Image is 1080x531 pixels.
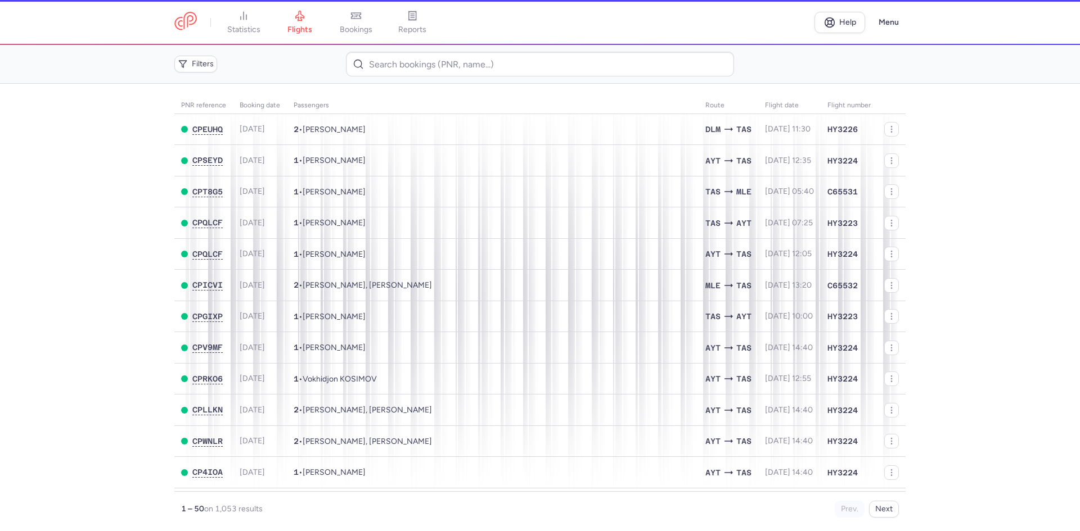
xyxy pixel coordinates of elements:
[346,52,733,76] input: Search bookings (PNR, name...)
[699,97,758,114] th: Route
[827,311,858,322] span: HY3223
[705,185,721,198] span: Tashkent International, Tashkent, Uzbekistan
[827,186,858,197] span: C65531
[294,374,377,384] span: •
[765,124,811,134] span: [DATE] 11:30
[174,97,233,114] th: PNR reference
[192,312,223,321] button: CPGIXP
[705,342,721,354] span: Antalya, Antalya, Turkey
[294,405,299,414] span: 2
[303,218,366,228] span: Alireza MAKINNASERI
[294,125,299,134] span: 2
[736,404,751,416] span: Tashkent International, Tashkent, Uzbekistan
[240,218,265,228] span: [DATE]
[294,343,299,352] span: 1
[181,220,188,226] span: CONFIRMED
[827,280,858,291] span: C65532
[181,157,188,164] span: CONFIRMED
[294,125,366,134] span: •
[303,405,432,415] span: Akhrorjon SOLIEV, Mukhammadali MAKHMUDOV
[705,435,721,447] span: Antalya, Antalya, Turkey
[827,405,858,416] span: HY3224
[294,187,366,197] span: •
[192,374,223,384] button: CPRKO6
[181,504,204,514] strong: 1 – 50
[181,469,188,476] span: CONFIRMED
[765,468,813,477] span: [DATE] 14:40
[204,504,263,514] span: on 1,053 results
[835,501,865,518] button: Prev.
[192,405,223,414] span: CPLLKN
[765,405,813,415] span: [DATE] 14:40
[303,249,366,259] span: Alireza MAKINNASERI
[827,248,858,260] span: HY3224
[240,280,265,290] span: [DATE]
[765,436,813,446] span: [DATE] 14:40
[181,344,188,351] span: CONFIRMED
[287,97,699,114] th: Passengers
[303,187,366,197] span: Zarina BOYNAZAROVA
[192,437,223,446] button: CPWNLR
[240,187,265,196] span: [DATE]
[294,187,299,196] span: 1
[294,468,366,477] span: •
[736,435,751,447] span: Tashkent International, Tashkent, Uzbekistan
[181,282,188,289] span: CONFIRMED
[303,343,366,352] span: Mikhail KOSTYLEV
[705,123,721,135] span: Dalaman, Dalaman, Turkey
[192,156,223,165] button: CPSEYD
[765,343,813,352] span: [DATE] 14:40
[827,435,858,447] span: HY3224
[181,126,188,133] span: CONFIRMED
[240,405,265,415] span: [DATE]
[240,436,265,446] span: [DATE]
[294,312,299,321] span: 1
[736,217,751,229] span: Antalya, Antalya, Turkey
[192,468,223,477] button: CP4IOA
[869,501,899,518] button: Next
[705,404,721,416] span: Antalya, Antalya, Turkey
[181,375,188,382] span: CONFIRMED
[705,310,721,323] span: Tashkent International, Tashkent, Uzbekistan
[294,218,299,227] span: 1
[303,156,366,165] span: Dmitrii POPEL
[294,405,432,415] span: •
[192,343,223,352] span: CPV9MF
[736,123,751,135] span: Tashkent International, Tashkent, Uzbekistan
[181,407,188,414] span: CONFIRMED
[192,125,223,134] button: CPEUHQ
[192,187,223,196] span: CPT8G5
[827,467,858,478] span: HY3224
[294,343,366,352] span: •
[240,343,265,352] span: [DATE]
[303,437,432,446] span: Mukhammadali MAMTALIEV, Jasurbek ABDUJABBOROV
[827,217,858,229] span: HY3223
[181,313,188,320] span: CONFIRMED
[303,374,377,384] span: Vokhidjon KOSIMOV
[240,311,265,321] span: [DATE]
[192,437,223,446] span: CPWNLR
[303,312,366,321] span: Dmitry MINKO
[192,218,223,227] span: CPQLCF
[839,18,856,26] span: Help
[303,280,432,290] span: Maksim ROGANOV, Emiliia VYDRINA
[192,343,223,352] button: CPV9MF
[240,124,265,134] span: [DATE]
[705,466,721,479] span: Antalya, Antalya, Turkey
[765,311,813,321] span: [DATE] 10:00
[705,248,721,260] span: Antalya, Antalya, Turkey
[736,155,751,167] span: Tashkent International, Tashkent, Uzbekistan
[294,280,299,289] span: 2
[294,249,299,258] span: 1
[240,468,265,477] span: [DATE]
[814,12,865,33] a: Help
[303,468,366,477] span: Nuriddin ALIEV
[192,280,223,289] span: CPICVI
[705,373,721,385] span: Antalya, Antalya, Turkey
[765,218,813,228] span: [DATE] 07:25
[736,342,751,354] span: Tashkent International, Tashkent, Uzbekistan
[181,251,188,257] span: CONFIRMED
